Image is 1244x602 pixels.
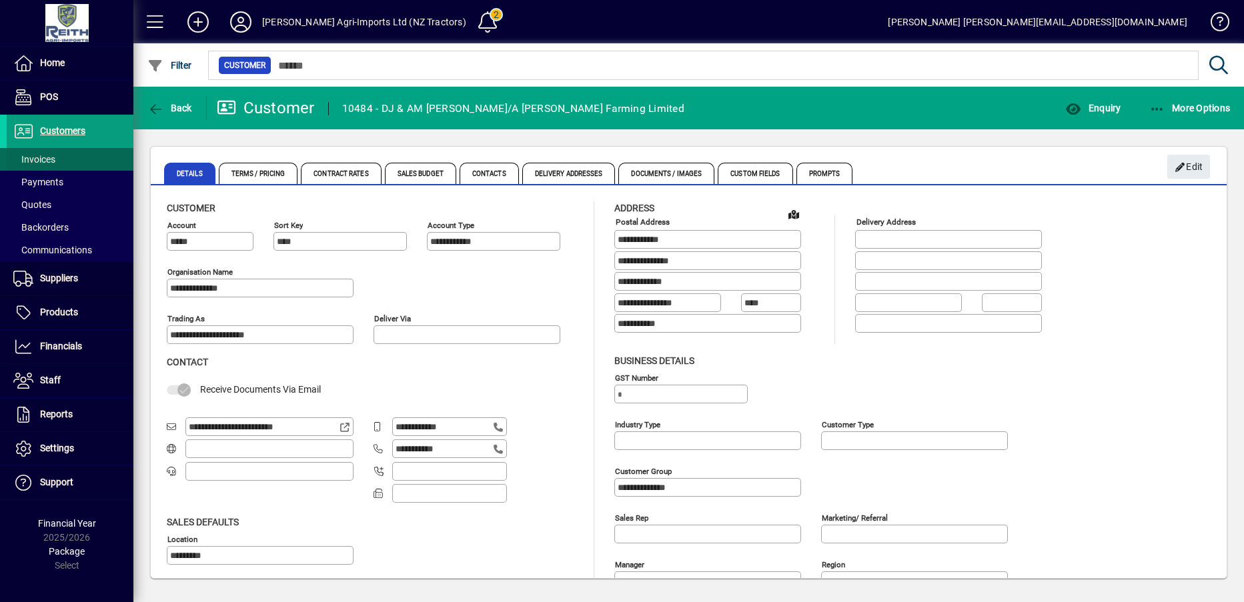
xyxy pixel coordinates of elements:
[796,163,853,184] span: Prompts
[7,216,133,239] a: Backorders
[615,419,660,429] mat-label: Industry type
[164,163,215,184] span: Details
[40,273,78,283] span: Suppliers
[1201,3,1227,46] a: Knowledge Base
[1175,156,1203,178] span: Edit
[614,203,654,213] span: Address
[1062,96,1124,120] button: Enquiry
[167,517,239,527] span: Sales defaults
[1146,96,1234,120] button: More Options
[167,534,197,543] mat-label: Location
[177,10,219,34] button: Add
[262,11,466,33] div: [PERSON_NAME] Agri-Imports Ltd (NZ Tractors)
[13,245,92,255] span: Communications
[40,409,73,419] span: Reports
[144,96,195,120] button: Back
[13,177,63,187] span: Payments
[522,163,616,184] span: Delivery Addresses
[301,163,381,184] span: Contract Rates
[7,330,133,363] a: Financials
[40,341,82,351] span: Financials
[167,203,215,213] span: Customer
[133,96,207,120] app-page-header-button: Back
[7,262,133,295] a: Suppliers
[167,267,233,277] mat-label: Organisation name
[7,398,133,431] a: Reports
[822,513,888,522] mat-label: Marketing/ Referral
[40,443,74,453] span: Settings
[219,163,298,184] span: Terms / Pricing
[342,98,684,119] div: 10484 - DJ & AM [PERSON_NAME]/A [PERSON_NAME] Farming Limited
[167,357,208,367] span: Contact
[460,163,519,184] span: Contacts
[40,91,58,102] span: POS
[200,384,321,395] span: Receive Documents Via Email
[7,47,133,80] a: Home
[49,546,85,557] span: Package
[40,375,61,385] span: Staff
[1167,155,1210,179] button: Edit
[7,364,133,397] a: Staff
[40,125,85,136] span: Customers
[7,466,133,499] a: Support
[888,11,1187,33] div: [PERSON_NAME] [PERSON_NAME][EMAIL_ADDRESS][DOMAIN_NAME]
[7,239,133,261] a: Communications
[40,307,78,317] span: Products
[615,373,658,382] mat-label: GST Number
[1065,103,1121,113] span: Enquiry
[7,432,133,465] a: Settings
[167,314,205,323] mat-label: Trading as
[40,57,65,68] span: Home
[13,199,51,210] span: Quotes
[219,10,262,34] button: Profile
[13,154,55,165] span: Invoices
[428,221,474,230] mat-label: Account Type
[217,97,315,119] div: Customer
[615,466,672,475] mat-label: Customer group
[614,355,694,366] span: Business details
[1149,103,1231,113] span: More Options
[615,559,644,569] mat-label: Manager
[822,559,845,569] mat-label: Region
[224,59,265,72] span: Customer
[7,296,133,329] a: Products
[7,171,133,193] a: Payments
[147,103,192,113] span: Back
[147,60,192,71] span: Filter
[718,163,792,184] span: Custom Fields
[374,314,411,323] mat-label: Deliver via
[13,222,69,233] span: Backorders
[167,221,196,230] mat-label: Account
[38,518,96,529] span: Financial Year
[7,148,133,171] a: Invoices
[7,81,133,114] a: POS
[385,163,456,184] span: Sales Budget
[40,477,73,487] span: Support
[274,221,303,230] mat-label: Sort key
[615,513,648,522] mat-label: Sales rep
[7,193,133,216] a: Quotes
[822,419,874,429] mat-label: Customer type
[783,203,804,225] a: View on map
[618,163,714,184] span: Documents / Images
[144,53,195,77] button: Filter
